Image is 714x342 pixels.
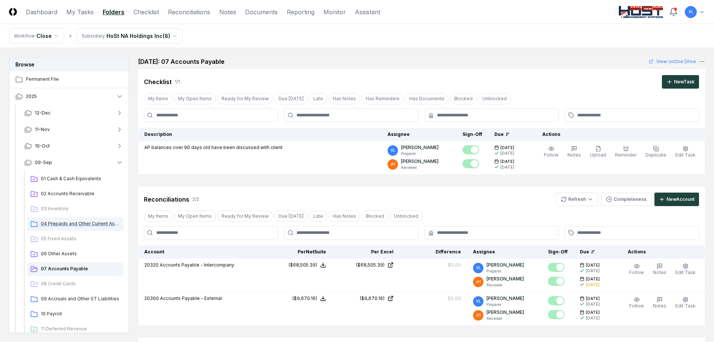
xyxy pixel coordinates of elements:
span: 2025 [26,93,37,100]
h3: Browse [9,57,129,71]
a: 04 Prepaids and Other Current Assets [27,217,123,231]
button: Follow [628,295,645,311]
a: Permanent File [9,71,129,88]
button: Refresh [556,193,598,206]
button: Mark complete [548,277,564,286]
p: Preparer [401,151,439,157]
a: Assistant [355,8,380,17]
span: 20300 [144,295,159,301]
button: Edit Task [674,295,697,311]
button: 10-Oct [18,138,129,154]
button: My Items [144,211,172,222]
p: Reviewer [401,165,439,170]
span: 10 Payroll [41,310,120,317]
button: Upload [588,144,608,160]
button: Mark complete [548,263,564,272]
a: View onOne Drive [649,58,696,65]
a: Documents [245,8,278,17]
a: 06 Other Assets [27,247,123,261]
div: 1 / 1 [175,78,180,85]
button: Late [309,211,327,222]
button: Ready for My Review [217,211,273,222]
div: $0.00 [448,262,461,268]
button: ($9,670.16) [292,295,326,302]
span: VL [391,148,395,153]
span: Permanent File [26,76,123,83]
span: Accounts Payable - External [160,295,222,301]
button: Mark complete [548,296,564,305]
button: Follow [628,262,645,277]
span: 04 Prepaids and Other Current Assets [41,220,120,227]
button: Has Notes [329,93,360,104]
span: Reminder [615,152,636,158]
div: ($9,670.16) [360,295,385,302]
div: Checklist [144,77,172,86]
div: [DATE] [500,164,514,170]
button: 12-Dec [18,105,129,121]
div: ($68,505.39) [289,262,317,268]
th: Assignee [382,128,457,141]
span: 20320 [144,262,159,268]
a: Reconciliations [168,8,210,17]
span: 07 Accounts Payable [41,265,120,272]
button: My Open Items [174,211,216,222]
span: JH [390,161,395,167]
span: [DATE] [586,310,600,315]
span: 09 Accruals and Other ST Liabilities [41,295,120,302]
a: 03 Inventory [27,202,123,216]
div: [DATE] [586,301,600,307]
a: My Tasks [66,8,94,17]
span: [DATE] [586,296,600,301]
th: Assignee [467,246,542,259]
div: [DATE] [500,151,514,156]
span: 10-Oct [35,143,50,149]
th: Description [138,128,382,141]
div: ($68,505.39) [356,262,385,268]
button: 2025 [9,88,129,105]
p: Reviewer [486,282,524,288]
button: Completeness [601,193,651,206]
button: Notes [651,262,668,277]
span: 11-Nov [35,126,50,133]
a: 10 Payroll [27,307,123,321]
h2: [DATE]: 07 Accounts Payable [138,57,225,66]
button: Notes [566,144,582,160]
a: Reporting [287,8,314,17]
button: Duplicate [644,144,668,160]
span: [DATE] [586,262,600,268]
span: Follow [629,270,644,275]
span: JH [476,312,481,318]
a: Dashboard [26,8,57,17]
span: Upload [590,152,606,158]
th: Difference [400,246,467,259]
span: 08 Credit Cards [41,280,120,287]
span: VL [689,9,693,15]
p: [PERSON_NAME] [401,158,439,165]
button: Edit Task [674,262,697,277]
span: VL [476,298,481,304]
img: Logo [9,8,17,16]
span: Notes [653,303,666,309]
div: Actions [536,131,699,138]
button: Edit Task [674,144,697,160]
a: Notes [219,8,236,17]
p: [PERSON_NAME] [486,295,524,302]
span: Edit Task [675,270,696,275]
span: [DATE] [500,145,514,151]
button: VL [684,5,698,19]
button: Mark complete [548,310,564,319]
span: 09-Sep [35,159,52,166]
button: Has Notes [329,211,360,222]
p: [PERSON_NAME] [486,262,524,268]
button: Blocked [450,93,477,104]
a: Folders [103,8,124,17]
button: Unblocked [478,93,511,104]
a: Checklist [133,8,159,17]
p: Reviewer [486,316,524,321]
div: Actions [622,249,699,255]
span: Follow [629,303,644,309]
p: AP balances over 90 days old have been discussed with client [144,144,283,151]
div: Due [494,131,524,138]
span: 03 Inventory [41,205,120,212]
button: Mark complete [463,159,479,168]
